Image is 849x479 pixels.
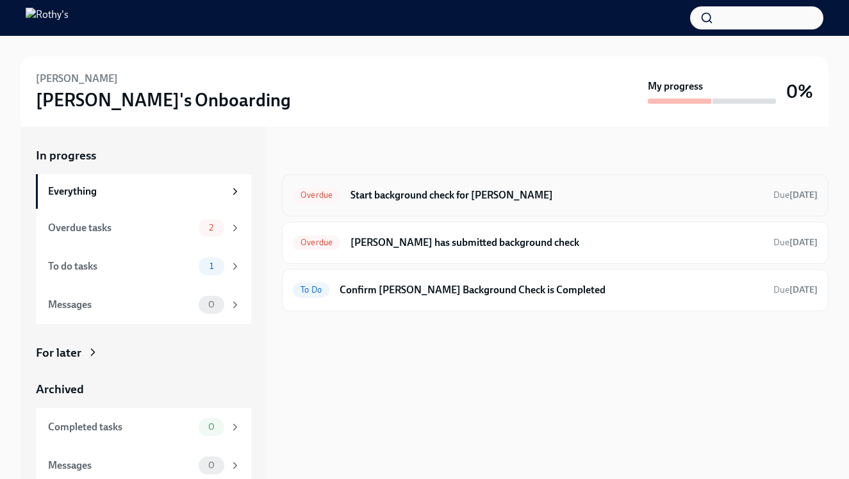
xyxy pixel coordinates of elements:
h6: Confirm [PERSON_NAME] Background Check is Completed [340,283,763,297]
a: In progress [36,147,251,164]
span: 2 [201,223,221,232]
span: 0 [201,300,222,309]
span: Due [773,284,818,295]
span: To Do [293,285,329,295]
div: Overdue tasks [48,221,194,235]
h6: [PERSON_NAME] has submitted background check [350,236,763,250]
div: For later [36,345,81,361]
h3: 0% [786,80,813,103]
strong: [DATE] [789,284,818,295]
div: Messages [48,459,194,473]
span: September 30th, 2025 09:00 [773,284,818,296]
h6: [PERSON_NAME] [36,72,118,86]
div: Everything [48,184,224,199]
span: 1 [202,261,221,271]
div: To do tasks [48,259,194,273]
div: Messages [48,298,194,312]
strong: My progress [648,79,703,93]
a: Archived [36,381,251,398]
a: Overdue[PERSON_NAME] has submitted background checkDue[DATE] [293,232,818,253]
img: Rothy's [26,8,69,28]
strong: [DATE] [789,237,818,248]
span: 0 [201,460,222,470]
div: Completed tasks [48,420,194,434]
strong: [DATE] [789,190,818,200]
a: Completed tasks0 [36,408,251,446]
span: 0 [201,422,222,432]
span: September 18th, 2025 09:00 [773,236,818,248]
a: OverdueStart background check for [PERSON_NAME]Due[DATE] [293,185,818,206]
a: Overdue tasks2 [36,209,251,247]
span: Overdue [293,190,340,200]
a: To do tasks1 [36,247,251,286]
a: Everything [36,174,251,209]
span: Due [773,190,818,200]
span: Due [773,237,818,248]
div: In progress [282,147,342,164]
h6: Start background check for [PERSON_NAME] [350,188,763,202]
span: Overdue [293,238,340,247]
a: To DoConfirm [PERSON_NAME] Background Check is CompletedDue[DATE] [293,280,818,300]
span: September 17th, 2025 09:00 [773,189,818,201]
a: For later [36,345,251,361]
a: Messages0 [36,286,251,324]
h3: [PERSON_NAME]'s Onboarding [36,88,291,111]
